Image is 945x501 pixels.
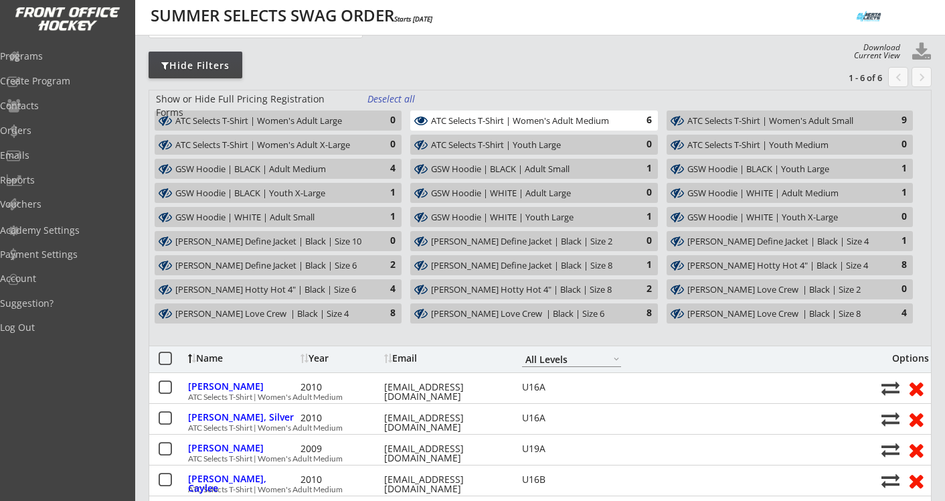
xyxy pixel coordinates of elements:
div: [PERSON_NAME] Define Jacket | Black | Size 10 [175,236,365,247]
div: GSW Hoodie | WHITE | Youth X-Large [687,212,877,223]
div: 0 [369,234,396,248]
div: 4 [880,307,907,320]
div: Year [300,354,381,363]
div: U19A [522,444,621,453]
div: LULU LEMON Love Crew | Black | Size 4 [175,308,365,321]
button: Click to download full roster. Your browser settings may try to block it, check your security set... [912,42,932,62]
div: 1 [625,162,652,175]
button: chevron_left [888,67,908,87]
div: [PERSON_NAME] Hotty Hot 4" | Black | Size 4 [687,261,877,271]
div: 8 [880,259,907,272]
div: [EMAIL_ADDRESS][DOMAIN_NAME] [384,413,505,432]
div: GSW Hoodie | WHITE | Adult Medium [687,188,877,200]
div: ATC Selects T-Shirt | Youth Medium [687,140,877,151]
div: ATC Selects T-Shirt | Youth Medium [687,139,877,152]
div: 1 [625,259,652,272]
div: LULU LEMON Define Jacket | Black | Size 6 [175,260,365,273]
div: 4 [369,162,396,175]
em: Starts [DATE] [394,14,432,23]
div: LULU LEMON Love Crew | Black | Size 2 [687,284,877,297]
div: GSW Hoodie | WHITE | Youth X-Large [687,212,877,224]
div: ATC Selects T-Shirt | Women's Adult Medium [188,486,874,494]
div: ATC Selects T-Shirt | Women's Adult Small [687,115,877,128]
div: GSW Hoodie | WHITE | Youth Large [431,212,621,223]
div: Download Current View [847,44,900,60]
div: GSW Hoodie | BLACK | Adult Small [431,164,621,175]
div: [PERSON_NAME] Define Jacket | Black | Size 2 [431,236,621,247]
div: ATC Selects T-Shirt | Women's Adult Medium [188,455,874,463]
div: 0 [880,283,907,296]
div: LULU LEMON Define Jacket | Black | Size 8 [431,260,621,273]
div: 0 [625,234,652,248]
div: [PERSON_NAME], Silver [188,413,297,422]
div: [PERSON_NAME] Hotty Hot 4" | Black | Size 6 [175,285,365,295]
div: GSW Hoodie | BLACK | Youth X-Large [175,188,365,199]
div: 0 [625,186,652,200]
div: [PERSON_NAME] Hotty Hot 4" | Black | Size 8 [431,285,621,295]
div: ATC Selects T-Shirt | Women's Adult X-Large [175,139,365,152]
div: [PERSON_NAME], Caylee [188,474,297,493]
div: GSW Hoodie | BLACK | Youth X-Large [175,188,365,200]
div: 0 [625,138,652,151]
div: ATC Selects T-Shirt | Youth Large [431,139,621,152]
div: U16A [522,382,621,392]
div: Name [188,354,297,363]
div: ATC Selects T-Shirt | Women's Adult Medium [188,424,874,432]
div: 9 [880,114,907,127]
div: GSW Hoodie | BLACK | Adult Medium [175,163,365,176]
div: LULU LEMON Hotty Hot 4" | Black | Size 4 [687,260,877,273]
div: GSW Hoodie | BLACK | Youth Large [687,164,877,175]
div: ATC Selects T-Shirt | Women's Adult Medium [431,116,621,127]
div: LULU LEMON Love Crew | Black | Size 6 [431,308,621,321]
button: Remove from roster (no refund) [904,409,928,429]
div: 8 [625,307,652,320]
button: Move player [881,410,899,428]
div: ATC Selects T-Shirt | Women's Adult Medium [188,393,874,401]
div: Deselect all [367,92,417,106]
div: [PERSON_NAME] Define Jacket | Black | Size 8 [431,261,621,271]
div: 4 [369,283,396,296]
button: Remove from roster (no refund) [904,470,928,491]
button: Remove from roster (no refund) [904,378,928,399]
div: [PERSON_NAME] [188,443,297,453]
div: GSW Hoodie | WHITE | Adult Small [175,212,365,224]
div: ATC Selects T-Shirt | Youth Large [431,140,621,151]
div: [EMAIL_ADDRESS][DOMAIN_NAME] [384,444,505,463]
div: 2010 [300,413,381,423]
div: 2 [369,259,396,272]
div: 1 [625,210,652,224]
div: 2009 [300,444,381,453]
div: [PERSON_NAME] Love Crew | Black | Size 2 [687,285,877,295]
div: 2 [625,283,652,296]
div: 1 - 6 of 6 [812,72,882,84]
div: ATC Selects T-Shirt | Women's Adult Large [175,115,365,128]
div: [PERSON_NAME] Define Jacket | Black | Size 6 [175,261,365,271]
div: [PERSON_NAME] [188,382,297,391]
div: Email [384,354,505,363]
div: [EMAIL_ADDRESS][DOMAIN_NAME] [384,382,505,401]
div: 1 [369,186,396,200]
div: GSW Hoodie | WHITE | Adult Medium [687,188,877,199]
button: Move player [881,379,899,397]
div: U16B [522,475,621,484]
div: 8 [369,307,396,320]
div: LULU LEMON Define Jacket | Black | Size 4 [687,236,877,248]
div: Options [881,354,929,363]
button: Remove from roster (no refund) [904,439,928,460]
button: Move player [881,441,899,459]
div: 1 [880,162,907,175]
div: U16A [522,413,621,423]
div: [PERSON_NAME] Love Crew | Black | Size 8 [687,309,877,319]
div: 0 [880,138,907,151]
div: ATC Selects T-Shirt | Women's Adult Large [175,116,365,127]
div: GSW Hoodie | BLACK | Adult Medium [175,164,365,175]
div: 1 [369,210,396,224]
div: [PERSON_NAME] Love Crew | Black | Size 4 [175,309,365,319]
div: LULU LEMON Love Crew | Black | Size 8 [687,308,877,321]
div: GSW Hoodie | WHITE | Adult Large [431,188,621,200]
div: 0 [369,114,396,127]
div: GSW Hoodie | WHITE | Adult Large [431,188,621,199]
div: [EMAIL_ADDRESS][DOMAIN_NAME] [384,475,505,494]
div: Show or Hide Full Pricing Registration Forms [156,92,352,119]
div: Hide Filters [149,59,242,72]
